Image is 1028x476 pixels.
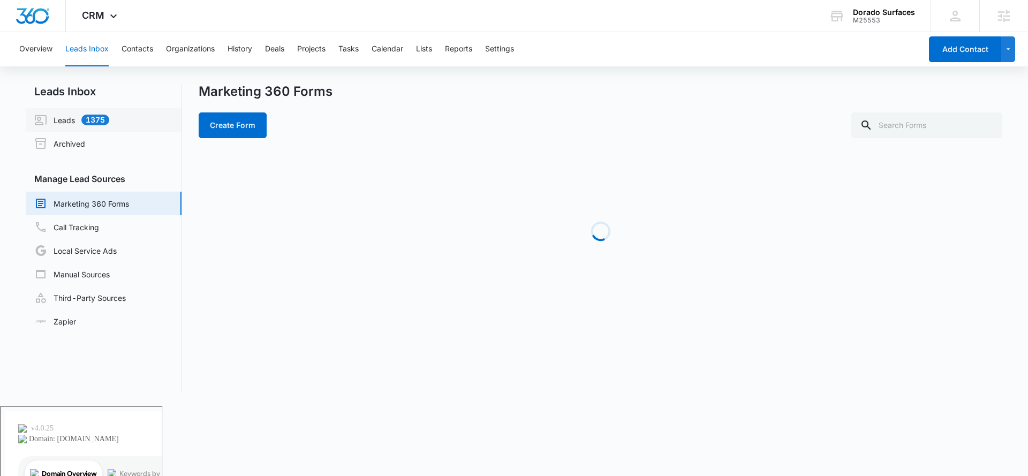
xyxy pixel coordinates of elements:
h3: Manage Lead Sources [26,172,182,185]
div: Domain Overview [41,63,96,70]
a: Marketing 360 Forms [34,197,129,210]
img: tab_keywords_by_traffic_grey.svg [107,62,115,71]
span: CRM [82,10,104,21]
button: Add Contact [929,36,1001,62]
a: Call Tracking [34,221,99,233]
div: v 4.0.25 [30,17,52,26]
a: Leads1375 [34,114,109,126]
a: Local Service Ads [34,244,117,257]
button: Organizations [166,32,215,66]
button: Lists [416,32,432,66]
a: Manual Sources [34,268,110,281]
a: Third-Party Sources [34,291,126,304]
button: Projects [297,32,326,66]
div: Domain: [DOMAIN_NAME] [28,28,118,36]
button: Create Form [199,112,267,138]
button: Overview [19,32,52,66]
button: Calendar [372,32,403,66]
a: Zapier [34,316,76,327]
button: Leads Inbox [65,32,109,66]
img: logo_orange.svg [17,17,26,26]
button: Tasks [338,32,359,66]
div: Keywords by Traffic [118,63,180,70]
h1: Marketing 360 Forms [199,84,332,100]
button: Settings [485,32,514,66]
div: account name [853,8,915,17]
div: account id [853,17,915,24]
a: Archived [34,137,85,150]
button: History [228,32,252,66]
button: Reports [445,32,472,66]
button: Contacts [122,32,153,66]
img: website_grey.svg [17,28,26,36]
button: Deals [265,32,284,66]
input: Search Forms [851,112,1002,138]
h2: Leads Inbox [26,84,182,100]
img: tab_domain_overview_orange.svg [29,62,37,71]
